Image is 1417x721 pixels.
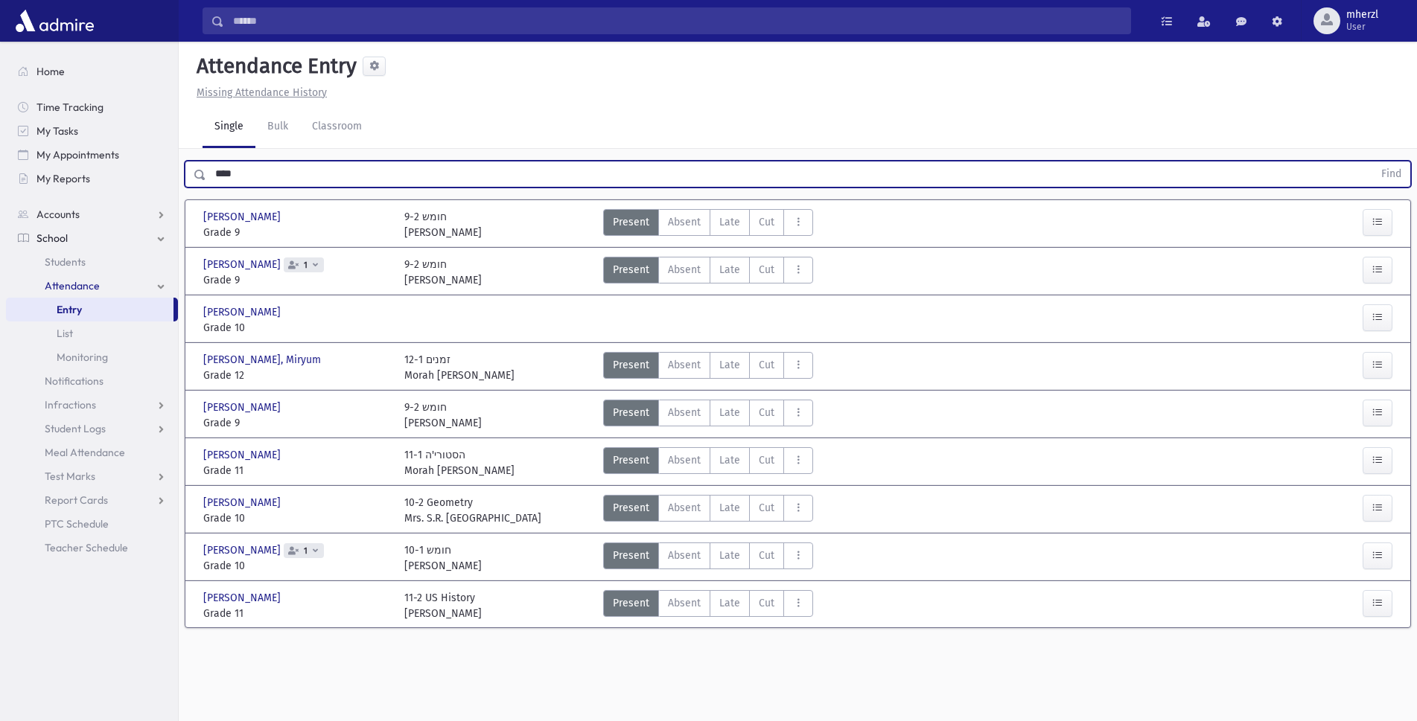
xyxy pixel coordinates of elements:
a: Missing Attendance History [191,86,327,99]
span: Absent [668,405,701,420]
span: Attendance [45,279,100,292]
button: Find [1372,161,1410,187]
a: Student Logs [6,417,178,440]
span: Absent [668,595,701,611]
span: Grade 9 [203,415,389,431]
span: [PERSON_NAME] [203,590,284,606]
span: Grade 9 [203,272,389,288]
span: Grade 12 [203,368,389,383]
span: Grade 11 [203,606,389,621]
a: Home [6,60,178,83]
span: Present [613,500,649,516]
a: My Tasks [6,119,178,143]
span: Present [613,262,649,278]
a: Time Tracking [6,95,178,119]
span: School [36,231,68,245]
span: Late [719,595,740,611]
span: 1 [301,546,311,556]
a: Bulk [255,106,300,148]
span: Notifications [45,374,104,388]
span: Grade 9 [203,225,389,240]
span: Grade 11 [203,463,389,478]
span: [PERSON_NAME] [203,400,284,415]
span: Monitoring [57,350,108,364]
a: Meal Attendance [6,440,178,464]
span: Present [613,214,649,230]
div: 9-2 חומש [PERSON_NAME] [404,257,482,288]
span: Cut [759,548,774,563]
div: AttTypes [603,352,813,383]
a: Classroom [300,106,374,148]
span: Late [719,357,740,373]
div: AttTypes [603,590,813,621]
span: Time Tracking [36,100,104,114]
span: My Tasks [36,124,78,138]
input: Search [224,7,1130,34]
span: Entry [57,303,82,316]
a: Monitoring [6,345,178,369]
span: Absent [668,214,701,230]
span: [PERSON_NAME] [203,209,284,225]
span: 1 [301,260,311,270]
span: Cut [759,214,774,230]
span: Absent [668,500,701,516]
div: 11-1 הסטורי'ה Morah [PERSON_NAME] [404,447,515,478]
div: AttTypes [603,209,813,240]
a: Test Marks [6,464,178,488]
span: [PERSON_NAME] [203,447,284,463]
span: Late [719,500,740,516]
span: Grade 10 [203,558,389,574]
span: Cut [759,405,774,420]
span: Late [719,262,740,278]
a: Entry [6,298,173,321]
span: My Reports [36,172,90,185]
span: List [57,327,73,340]
a: School [6,226,178,250]
a: Students [6,250,178,274]
span: Present [613,548,649,563]
span: Present [613,452,649,468]
span: Accounts [36,208,80,221]
span: Cut [759,452,774,468]
a: Report Cards [6,488,178,512]
span: Infractions [45,398,96,411]
span: Absent [668,452,701,468]
span: [PERSON_NAME] [203,495,284,510]
span: Absent [668,548,701,563]
a: My Appointments [6,143,178,167]
div: AttTypes [603,542,813,574]
div: 10-2 Geometry Mrs. S.R. [GEOGRAPHIC_DATA] [404,495,541,526]
div: AttTypes [603,400,813,431]
span: [PERSON_NAME] [203,304,284,320]
span: [PERSON_NAME], Miryum [203,352,324,368]
span: Cut [759,595,774,611]
span: Test Marks [45,470,95,483]
span: Report Cards [45,493,108,507]
a: PTC Schedule [6,512,178,536]
div: AttTypes [603,257,813,288]
a: Accounts [6,202,178,226]
span: Late [719,452,740,468]
span: Late [719,548,740,563]
span: Students [45,255,86,269]
div: 9-2 חומש [PERSON_NAME] [404,209,482,240]
a: Notifications [6,369,178,393]
span: Grade 10 [203,320,389,336]
span: Cut [759,500,774,516]
a: My Reports [6,167,178,190]
span: User [1346,21,1378,33]
a: Infractions [6,393,178,417]
span: Cut [759,357,774,373]
div: 10-1 חומש [PERSON_NAME] [404,542,482,574]
span: Present [613,595,649,611]
a: Single [203,106,255,148]
span: Late [719,214,740,230]
span: My Appointments [36,148,119,161]
span: [PERSON_NAME] [203,257,284,272]
a: Attendance [6,274,178,298]
u: Missing Attendance History [197,86,327,99]
span: Meal Attendance [45,446,125,459]
div: AttTypes [603,447,813,478]
div: 11-2 US History [PERSON_NAME] [404,590,482,621]
a: Teacher Schedule [6,536,178,560]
